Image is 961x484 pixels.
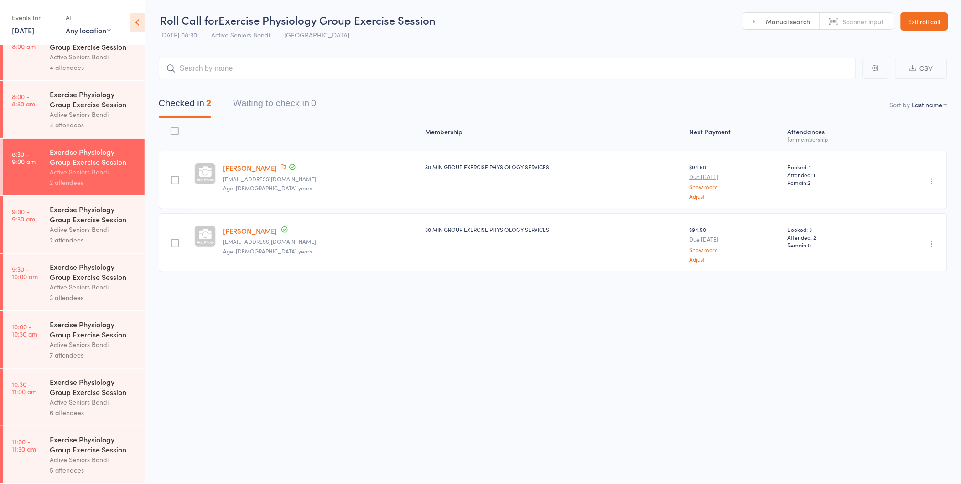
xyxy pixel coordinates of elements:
button: Checked in2 [159,94,211,118]
a: 10:00 -10:30 amExercise Physiology Group Exercise SessionActive Seniors Bondi7 attendees [3,311,145,368]
div: 4 attendees [50,120,137,130]
time: 10:00 - 10:30 am [12,323,37,337]
div: Any location [66,25,111,35]
div: Active Seniors Bondi [50,454,137,465]
div: $94.50 [690,163,780,199]
div: Active Seniors Bondi [50,52,137,62]
span: Attended: 1 [788,171,877,179]
div: Exercise Physiology Group Exercise Session [50,434,137,454]
span: [GEOGRAPHIC_DATA] [284,30,349,39]
div: 2 attendees [50,177,137,188]
div: 3 attendees [50,292,137,303]
input: Search by name [159,58,856,79]
span: [DATE] 08:30 [160,30,197,39]
div: Active Seniors Bondi [50,339,137,350]
span: Booked: 1 [788,163,877,171]
time: 8:00 - 8:30 am [12,93,35,107]
span: 0 [808,241,811,249]
a: 10:30 -11:00 amExercise Physiology Group Exercise SessionActive Seniors Bondi6 attendees [3,369,145,426]
div: Exercise Physiology Group Exercise Session [50,262,137,282]
a: 8:30 -9:00 amExercise Physiology Group Exercise SessionActive Seniors Bondi2 attendees [3,139,145,195]
div: 2 [206,98,211,108]
a: Show more [690,184,780,189]
span: Attended: 2 [788,233,877,241]
time: 10:30 - 11:00 am [12,380,36,395]
div: Active Seniors Bondi [50,167,137,177]
time: 9:30 - 10:00 am [12,265,38,280]
div: At [66,10,111,25]
div: $94.50 [690,226,780,262]
div: Exercise Physiology Group Exercise Session [50,319,137,339]
div: Active Seniors Bondi [50,397,137,407]
small: liscats@icloud.com [223,176,418,182]
span: Remain: [788,179,877,186]
a: 7:30 -8:00 amExercise Physiology Group Exercise SessionActive Seniors Bondi4 attendees [3,24,145,80]
div: Active Seniors Bondi [50,109,137,120]
div: Events for [12,10,57,25]
label: Sort by [890,100,910,109]
div: Next Payment [686,122,784,147]
span: Manual search [766,17,810,26]
small: Due [DATE] [690,236,780,242]
a: Exit roll call [901,12,948,31]
a: [PERSON_NAME] [223,226,277,236]
div: 7 attendees [50,350,137,360]
div: 5 attendees [50,465,137,475]
a: 9:00 -9:30 amExercise Physiology Group Exercise SessionActive Seniors Bondi2 attendees [3,196,145,253]
a: [PERSON_NAME] [223,163,277,173]
div: 2 attendees [50,235,137,245]
div: Exercise Physiology Group Exercise Session [50,147,137,167]
div: 4 attendees [50,62,137,73]
div: Atten­dances [784,122,880,147]
div: for membership [788,136,877,142]
a: 9:30 -10:00 amExercise Physiology Group Exercise SessionActive Seniors Bondi3 attendees [3,254,145,310]
a: Adjust [690,256,780,262]
a: 8:00 -8:30 amExercise Physiology Group Exercise SessionActive Seniors Bondi4 attendees [3,81,145,138]
small: rijean@bigpond.net.au [223,238,418,245]
span: Remain: [788,241,877,249]
div: Last name [912,100,943,109]
span: Age: [DEMOGRAPHIC_DATA] years [223,247,312,255]
a: 11:00 -11:30 amExercise Physiology Group Exercise SessionActive Seniors Bondi5 attendees [3,426,145,483]
a: Show more [690,247,780,253]
div: Active Seniors Bondi [50,282,137,292]
div: Exercise Physiology Group Exercise Session [50,377,137,397]
span: Roll Call for [160,12,218,27]
div: 6 attendees [50,407,137,418]
time: 8:30 - 9:00 am [12,150,36,165]
span: 2 [808,179,811,186]
time: 9:00 - 9:30 am [12,208,35,222]
button: Waiting to check in0 [233,94,316,118]
div: 0 [311,98,316,108]
span: Exercise Physiology Group Exercise Session [218,12,436,27]
time: 11:00 - 11:30 am [12,438,36,452]
button: CSV [895,59,947,79]
a: Adjust [690,193,780,199]
span: Active Seniors Bondi [211,30,270,39]
div: Membership [421,122,686,147]
span: Scanner input [843,17,884,26]
small: Due [DATE] [690,174,780,180]
span: Age: [DEMOGRAPHIC_DATA] years [223,184,312,192]
time: 7:30 - 8:00 am [12,35,36,50]
a: [DATE] [12,25,34,35]
div: Exercise Physiology Group Exercise Session [50,204,137,224]
span: Booked: 3 [788,226,877,233]
div: 30 MIN GROUP EXERCISE PHYSIOLOGY SERVICES [425,226,682,233]
div: Active Seniors Bondi [50,224,137,235]
div: Exercise Physiology Group Exercise Session [50,89,137,109]
div: 30 MIN GROUP EXERCISE PHYSIOLOGY SERVICES [425,163,682,171]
